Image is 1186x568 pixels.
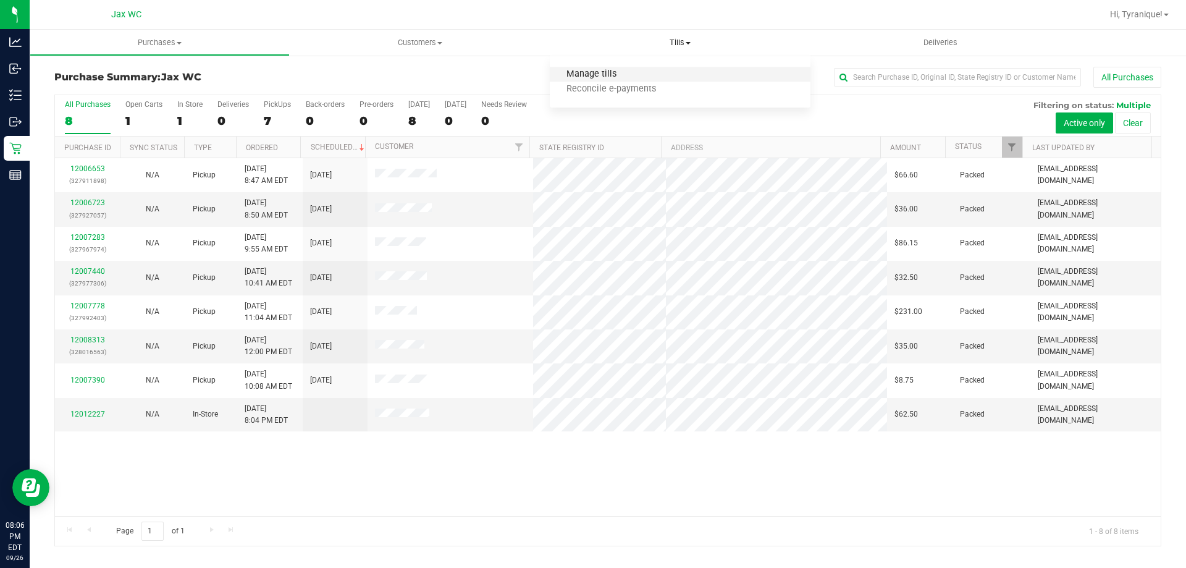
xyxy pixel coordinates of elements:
span: $35.00 [894,341,918,352]
span: [DATE] [310,169,332,181]
a: Tills Manage tills Reconcile e-payments [550,30,810,56]
span: [EMAIL_ADDRESS][DOMAIN_NAME] [1038,197,1153,221]
span: $86.15 [894,237,918,249]
span: Packed [960,203,985,215]
a: Purchases [30,30,290,56]
div: [DATE] [445,100,466,109]
p: (327992403) [62,312,112,324]
a: 12008313 [70,336,105,344]
a: Status [955,142,982,151]
span: [DATE] 10:41 AM EDT [245,266,292,289]
span: [DATE] [310,237,332,249]
button: N/A [146,375,159,386]
span: [DATE] 11:04 AM EDT [245,300,292,324]
span: Pickup [193,375,216,386]
iframe: Resource center [12,469,49,506]
span: Hi, Tyranique! [1110,9,1163,19]
div: 0 [360,114,393,128]
a: 12012227 [70,410,105,418]
inline-svg: Inventory [9,89,22,101]
span: [DATE] [310,203,332,215]
a: 12006723 [70,198,105,207]
button: All Purchases [1093,67,1161,88]
p: (327911898) [62,175,112,187]
span: Pickup [193,237,216,249]
span: Packed [960,375,985,386]
span: Deliveries [907,37,974,48]
a: 12007390 [70,376,105,384]
span: 1 - 8 of 8 items [1079,522,1148,540]
h3: Purchase Summary: [54,72,423,83]
span: Packed [960,169,985,181]
span: Pickup [193,306,216,318]
span: Not Applicable [146,376,159,384]
span: $32.50 [894,272,918,284]
inline-svg: Inbound [9,62,22,75]
a: Last Updated By [1032,143,1095,152]
input: 1 [141,522,164,541]
a: Customers [290,30,550,56]
a: 12006653 [70,164,105,173]
span: Not Applicable [146,239,159,247]
span: Pickup [193,272,216,284]
span: $231.00 [894,306,922,318]
span: [DATE] 10:08 AM EDT [245,368,292,392]
p: (327967974) [62,244,112,255]
span: [DATE] [310,306,332,318]
div: 0 [306,114,345,128]
span: Jax WC [161,71,201,83]
button: N/A [146,306,159,318]
span: Multiple [1116,100,1151,110]
a: Deliveries [810,30,1070,56]
span: Packed [960,341,985,352]
span: Reconcile e-payments [550,84,673,95]
span: [EMAIL_ADDRESS][DOMAIN_NAME] [1038,300,1153,324]
div: 8 [65,114,111,128]
span: Customers [290,37,549,48]
span: Manage tills [550,69,633,80]
span: [DATE] [310,375,332,386]
a: State Registry ID [539,143,604,152]
div: [DATE] [408,100,430,109]
span: $66.60 [894,169,918,181]
span: [DATE] 8:50 AM EDT [245,197,288,221]
span: Packed [960,409,985,420]
button: Active only [1056,112,1113,134]
span: Packed [960,306,985,318]
span: $62.50 [894,409,918,420]
a: 12007440 [70,267,105,276]
a: 12007778 [70,302,105,310]
a: Filter [509,137,529,158]
span: Packed [960,237,985,249]
div: Deliveries [217,100,249,109]
a: Customer [375,142,413,151]
div: 0 [445,114,466,128]
span: [EMAIL_ADDRESS][DOMAIN_NAME] [1038,403,1153,426]
inline-svg: Analytics [9,36,22,48]
span: [EMAIL_ADDRESS][DOMAIN_NAME] [1038,163,1153,187]
span: Tills [550,37,810,48]
div: 8 [408,114,430,128]
button: N/A [146,272,159,284]
span: [DATE] 12:00 PM EDT [245,334,292,358]
span: Not Applicable [146,342,159,350]
a: Scheduled [311,143,367,151]
a: Amount [890,143,921,152]
a: Purchase ID [64,143,111,152]
a: Type [194,143,212,152]
span: Not Applicable [146,307,159,316]
span: $8.75 [894,375,914,386]
span: [DATE] 8:04 PM EDT [245,403,288,426]
div: 7 [264,114,291,128]
span: Pickup [193,341,216,352]
button: Clear [1115,112,1151,134]
inline-svg: Reports [9,169,22,181]
span: [DATE] [310,272,332,284]
span: [DATE] 8:47 AM EDT [245,163,288,187]
span: Not Applicable [146,410,159,418]
div: 1 [177,114,203,128]
span: [EMAIL_ADDRESS][DOMAIN_NAME] [1038,368,1153,392]
span: Jax WC [111,9,141,20]
span: [DATE] [310,341,332,352]
span: Packed [960,272,985,284]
